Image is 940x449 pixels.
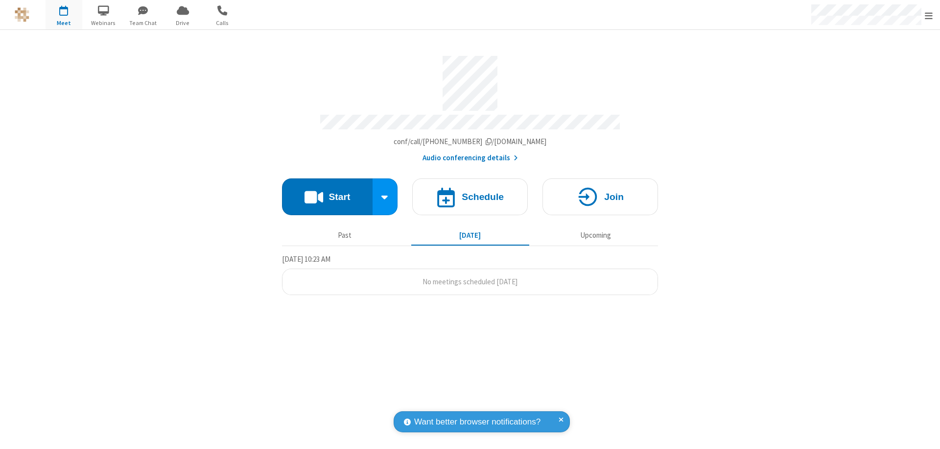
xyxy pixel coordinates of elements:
[282,254,330,264] span: [DATE] 10:23 AM
[916,424,933,442] iframe: Chat
[542,178,658,215] button: Join
[462,192,504,201] h4: Schedule
[46,19,82,27] span: Meet
[329,192,350,201] h4: Start
[394,136,547,148] button: Copy my meeting room linkCopy my meeting room link
[286,226,404,245] button: Past
[282,253,658,296] section: Today's Meetings
[604,192,624,201] h4: Join
[282,49,658,164] section: Account details
[85,19,122,27] span: Webinars
[537,226,655,245] button: Upcoming
[15,7,29,22] img: QA Selenium DO NOT DELETE OR CHANGE
[411,226,529,245] button: [DATE]
[125,19,162,27] span: Team Chat
[164,19,201,27] span: Drive
[412,178,528,215] button: Schedule
[394,137,547,146] span: Copy my meeting room link
[204,19,241,27] span: Calls
[414,416,540,428] span: Want better browser notifications?
[423,277,517,286] span: No meetings scheduled [DATE]
[282,178,373,215] button: Start
[373,178,398,215] div: Start conference options
[423,152,518,164] button: Audio conferencing details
